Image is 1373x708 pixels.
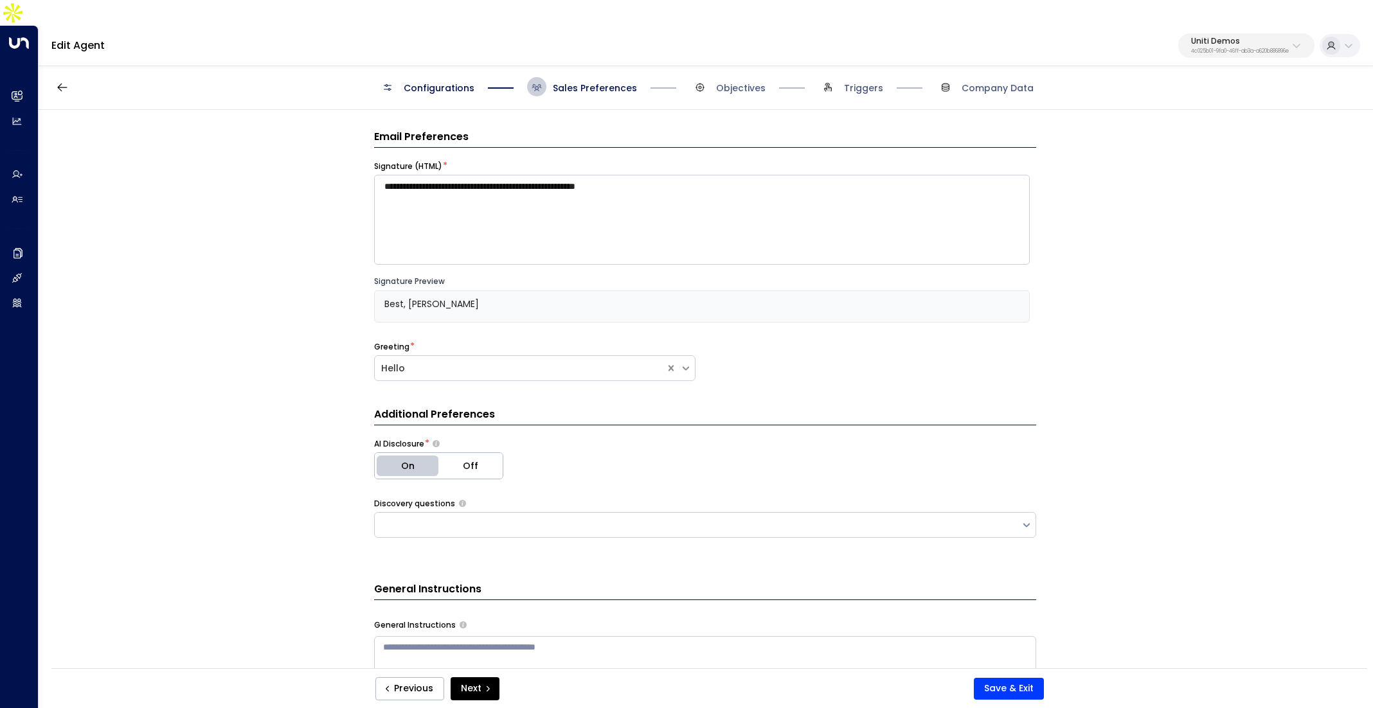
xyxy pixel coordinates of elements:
[374,129,1036,148] h3: Email Preferences
[374,407,1036,425] h3: Additional Preferences
[459,500,466,507] button: Select the types of questions the agent should use to engage leads in initial emails. These help ...
[460,621,467,628] button: Provide any specific instructions you want the agent to follow when responding to leads. This app...
[1178,33,1315,58] button: Uniti Demos4c025b01-9fa0-46ff-ab3a-a620b886896e
[381,362,659,375] div: Hello
[433,439,440,448] button: Choose whether the agent should proactively disclose its AI nature in communications or only reve...
[374,498,455,509] label: Discovery questions
[974,678,1044,700] button: Save & Exit
[374,161,442,172] label: Signature (HTML)
[962,82,1034,94] span: Company Data
[374,341,409,353] label: Greeting
[375,677,444,700] button: Previous
[51,38,105,53] a: Edit Agent
[374,619,456,631] label: General Instructions
[374,581,1036,600] h3: General Instructions
[553,82,637,94] span: Sales Preferences
[404,82,474,94] span: Configurations
[844,82,883,94] span: Triggers
[1191,37,1289,45] p: Uniti Demos
[438,453,503,479] button: Off
[374,438,424,450] label: AI Disclosure
[451,677,499,700] button: Next
[384,297,479,310] span: Best, [PERSON_NAME]
[374,452,503,479] div: Platform
[716,82,766,94] span: Objectives
[374,276,1030,287] div: Signature Preview
[1191,49,1289,54] p: 4c025b01-9fa0-46ff-ab3a-a620b886896e
[375,453,439,479] button: On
